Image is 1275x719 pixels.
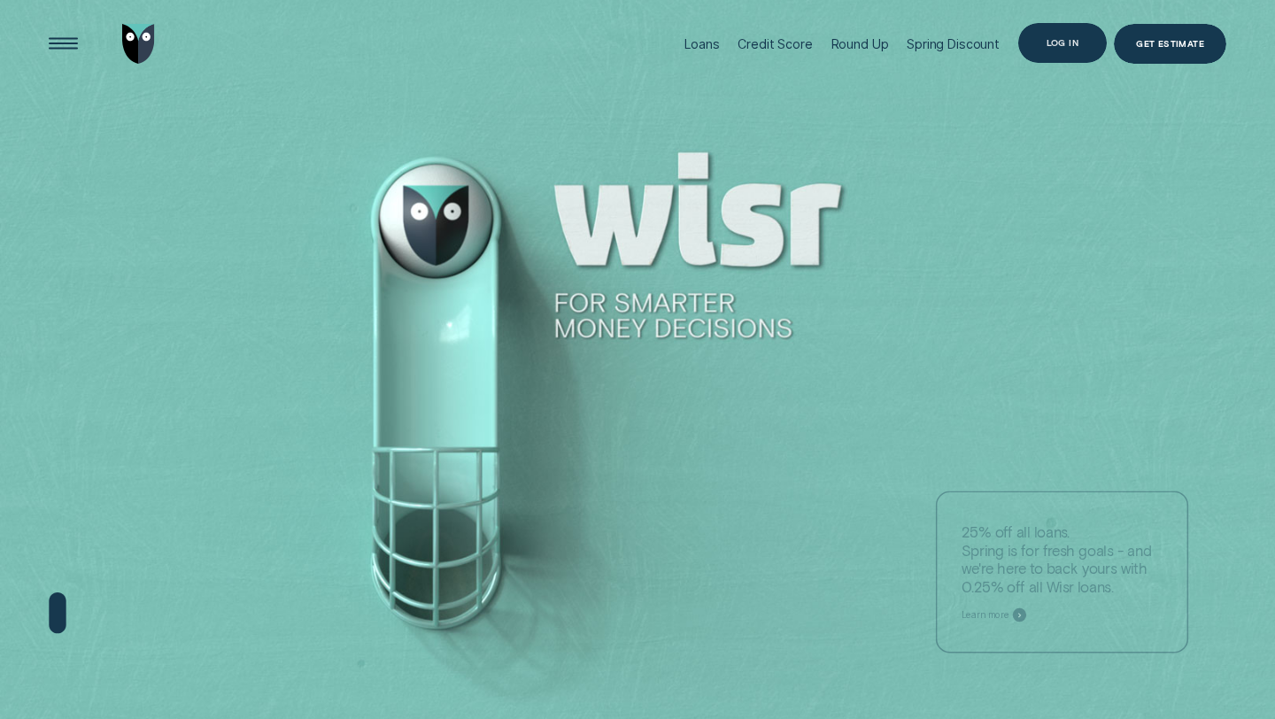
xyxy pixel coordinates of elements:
[1018,23,1107,63] button: Log in
[1114,24,1226,64] a: Get Estimate
[831,36,889,51] div: Round Up
[43,24,83,64] button: Open Menu
[684,36,719,51] div: Loans
[936,491,1188,653] a: 25% off all loans.Spring is for fresh goals - and we're here to back yours with 0.25% off all Wis...
[122,24,155,64] img: Wisr
[1047,39,1078,47] div: Log in
[738,36,812,51] div: Credit Score
[907,36,1000,51] div: Spring Discount
[962,522,1163,596] p: 25% off all loans. Spring is for fresh goals - and we're here to back yours with 0.25% off all Wi...
[962,610,1009,622] span: Learn more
